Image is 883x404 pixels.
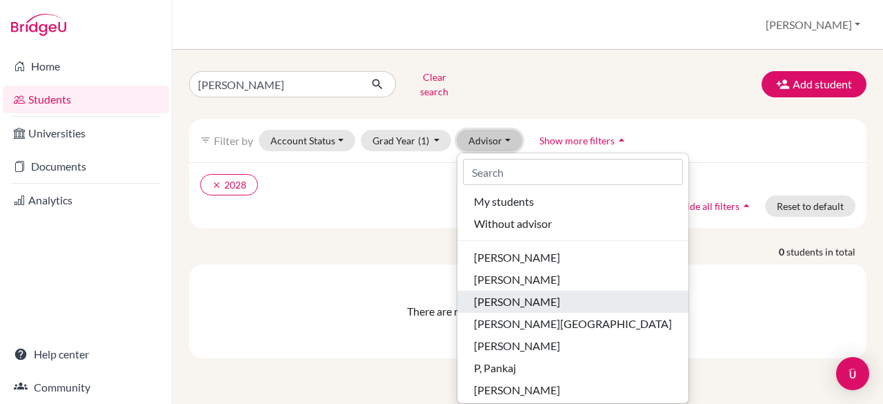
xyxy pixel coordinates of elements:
button: Reset to default [765,195,855,217]
button: Clear search [396,66,473,102]
button: clear2028 [200,174,258,195]
span: [PERSON_NAME] [474,338,560,354]
span: P, Pankaj [474,360,516,376]
strong: 0 [779,244,786,259]
span: [PERSON_NAME][GEOGRAPHIC_DATA] [474,316,672,332]
i: arrow_drop_up [615,133,628,147]
a: Universities [3,119,169,147]
div: Open Intercom Messenger [836,357,869,390]
a: Help center [3,340,169,368]
button: Grad Year(1) [361,130,452,151]
a: Community [3,374,169,401]
img: Bridge-U [11,14,66,36]
input: Search [463,159,683,185]
span: [PERSON_NAME] [474,382,560,398]
button: P, Pankaj [457,357,688,379]
i: arrow_drop_up [740,199,753,213]
input: Find student by name... [189,71,360,97]
button: [PERSON_NAME] [457,247,688,269]
button: [PERSON_NAME] [457,291,688,313]
button: Advisor [457,130,522,151]
button: Hide all filtersarrow_drop_up [668,195,765,217]
span: [PERSON_NAME] [474,271,560,288]
span: (1) [418,135,429,146]
button: Add student [762,71,866,97]
span: Without advisor [474,215,552,232]
span: Show more filters [539,135,615,146]
button: [PERSON_NAME] [457,335,688,357]
a: Students [3,86,169,113]
span: [PERSON_NAME] [474,249,560,266]
span: students in total [786,244,866,259]
div: Advisor [457,153,689,404]
a: Analytics [3,186,169,214]
button: My students [457,191,688,213]
button: [PERSON_NAME] [760,12,866,38]
div: There are no students that match the filters applied [200,303,855,320]
button: [PERSON_NAME] [457,269,688,291]
button: [PERSON_NAME] [457,379,688,401]
span: Hide all filters [679,200,740,212]
button: Show more filtersarrow_drop_up [528,130,640,151]
i: filter_list [200,135,211,146]
a: Documents [3,153,169,180]
a: Home [3,52,169,80]
span: My students [474,193,534,210]
button: Without advisor [457,213,688,235]
button: [PERSON_NAME][GEOGRAPHIC_DATA] [457,313,688,335]
span: [PERSON_NAME] [474,294,560,310]
span: Filter by [214,134,253,147]
i: clear [212,180,221,190]
button: Account Status [259,130,355,151]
